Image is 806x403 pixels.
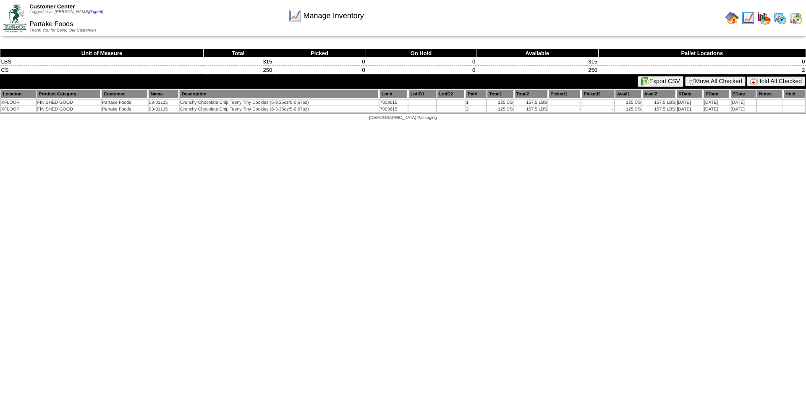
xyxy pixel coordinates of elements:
[487,106,513,112] td: 125 CS
[180,100,379,105] td: Crunchy Chocolate Chip Teeny Tiny Cookies (6-3.35oz/5-0.67oz)
[37,90,101,99] th: Product Category
[102,100,148,105] td: Partake Foods
[642,100,676,105] td: 157.5 LBS
[750,78,757,85] img: hold.gif
[180,90,379,99] th: Description
[773,11,787,25] img: calendarprod.gif
[598,66,806,74] td: 2
[730,106,756,112] td: [DATE]
[514,100,548,105] td: 157.5 LBS
[487,90,513,99] th: Total1
[676,90,703,99] th: RDate
[615,106,641,112] td: 125 CS
[379,106,408,112] td: 7003615
[638,76,683,87] button: Export CSV
[676,100,703,105] td: [DATE]
[548,90,581,99] th: Picked1
[304,11,364,20] span: Manage Inventory
[29,10,103,14] span: Logged in as [PERSON_NAME]
[102,90,148,99] th: Customer
[369,116,437,120] span: [DEMOGRAPHIC_DATA] Packaging
[1,106,36,112] td: XFLOOR
[741,11,755,25] img: line_graph.gif
[514,106,548,112] td: 157.5 LBS
[0,49,204,58] th: Unit of Measure
[685,76,746,86] button: Move All Checked
[204,58,273,66] td: 315
[476,66,598,74] td: 250
[379,100,408,105] td: 7003615
[615,90,641,99] th: Avail1
[789,11,803,25] img: calendarinout.gif
[642,106,676,112] td: 157.5 LBS
[676,106,703,112] td: [DATE]
[598,58,806,66] td: 0
[730,100,756,105] td: [DATE]
[1,100,36,105] td: XFLOOR
[0,58,204,66] td: LBS
[476,49,598,58] th: Available
[102,106,148,112] td: Partake Foods
[466,100,486,105] td: 1
[3,4,26,32] img: ZoRoCo_Logo(Green%26Foil)%20jpg.webp
[366,58,476,66] td: 0
[757,90,782,99] th: Notes
[149,100,179,105] td: 03-01115
[366,66,476,74] td: 0
[598,49,806,58] th: Pallet Locations
[149,106,179,112] td: 03-01115
[548,100,581,105] td: -
[581,100,614,105] td: -
[288,9,302,22] img: line_graph.gif
[408,90,436,99] th: LotID1
[366,49,476,58] th: On Hold
[0,66,204,74] td: CS
[273,49,366,58] th: Picked
[704,106,730,112] td: [DATE]
[783,90,805,99] th: Hold
[273,66,366,74] td: 0
[757,11,771,25] img: graph.gif
[29,28,96,33] span: Thank You for Being Our Customer!
[642,90,676,99] th: Avail2
[704,90,730,99] th: PDate
[641,77,649,86] img: excel.gif
[437,90,465,99] th: LotID2
[204,49,273,58] th: Total
[149,90,179,99] th: Name
[1,90,36,99] th: Location
[204,66,273,74] td: 250
[581,90,614,99] th: Picked2
[180,106,379,112] td: Crunchy Chocolate Chip Teeny Tiny Cookies (6-3.35oz/5-0.67oz)
[704,100,730,105] td: [DATE]
[548,106,581,112] td: -
[615,100,641,105] td: 125 CS
[273,58,366,66] td: 0
[29,21,73,28] span: Partake Foods
[466,90,486,99] th: Pal#
[725,11,739,25] img: home.gif
[688,78,695,85] img: cart.gif
[379,90,408,99] th: Lot #
[37,106,101,112] td: FINISHED GOOD
[487,100,513,105] td: 125 CS
[581,106,614,112] td: -
[29,3,75,10] span: Customer Center
[476,58,598,66] td: 315
[37,100,101,105] td: FINISHED GOOD
[466,106,486,112] td: 2
[730,90,756,99] th: EDate
[89,10,103,14] a: (logout)
[514,90,548,99] th: Total2
[747,76,805,86] button: Hold All Checked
